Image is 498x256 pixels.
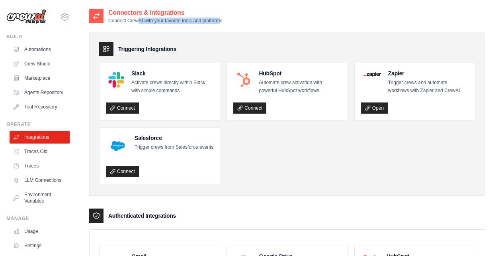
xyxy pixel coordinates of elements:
p: Activate crews directly within Slack with simple commands [131,79,213,95]
img: HubSpot Logo [236,72,252,88]
img: Slack Logo [108,72,124,88]
div: Operate [6,121,70,128]
a: Open [361,102,388,114]
a: Connect [233,102,266,114]
a: Tool Repository [10,100,70,113]
a: Crew Studio [10,57,70,70]
img: Logo [6,9,46,24]
h2: Connectors & Integrations [108,8,222,18]
a: Environment Variables [10,188,70,207]
h4: Zapier [388,69,469,77]
h4: Salesforce [135,134,213,142]
a: Agents Repository [10,86,70,99]
p: Trigger crews and automate workflows with Zapier and CrewAI [388,79,469,95]
p: Automate crew activation with powerful HubSpot workflows [259,79,341,95]
a: Integrations [10,131,70,144]
h3: Triggering Integrations [118,45,176,53]
p: Connect CrewAI with your favorite tools and platforms [108,18,222,24]
a: Connect [106,166,139,177]
p: Trigger crews from Salesforce events [135,144,213,152]
a: Settings [10,239,70,252]
img: Zapier Logo [363,72,381,77]
div: Manage [6,215,70,222]
a: Usage [10,225,70,238]
div: Build [6,33,70,40]
a: Traces Old [10,145,70,158]
a: Connect [106,102,139,114]
a: LLM Connections [10,174,70,187]
h4: HubSpot [259,69,341,77]
img: Salesforce Logo [108,136,127,156]
h4: Slack [131,69,213,77]
a: Marketplace [10,72,70,85]
a: Automations [10,43,70,56]
a: Traces [10,160,70,172]
h3: Authenticated Integrations [108,212,176,220]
